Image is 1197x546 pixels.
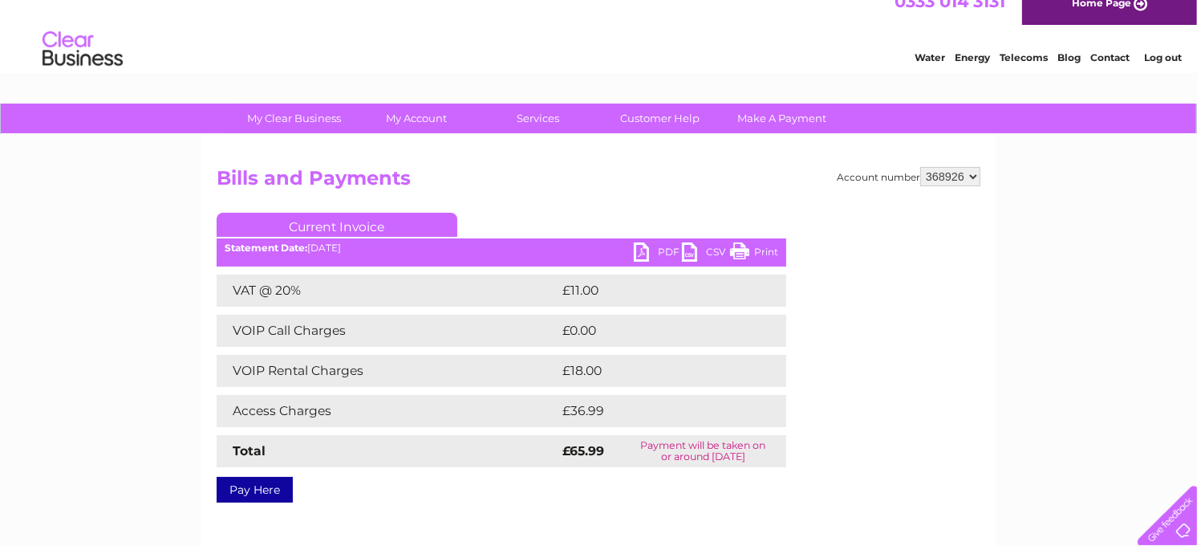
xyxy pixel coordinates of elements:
td: VOIP Rental Charges [217,355,558,387]
a: Blog [1057,68,1081,80]
td: £18.00 [558,355,753,387]
a: Energy [955,68,990,80]
b: Statement Date: [225,242,307,254]
h2: Bills and Payments [217,167,980,198]
a: My Clear Business [229,104,361,133]
a: Make A Payment [716,104,849,133]
a: Current Invoice [217,213,457,237]
td: Access Charges [217,395,558,427]
img: logo.png [42,42,124,91]
div: Account number [837,167,980,186]
a: Services [473,104,605,133]
td: £0.00 [558,315,749,347]
a: My Account [351,104,483,133]
td: £11.00 [558,275,751,307]
a: Customer Help [594,104,727,133]
strong: £65.99 [562,443,604,458]
a: Contact [1090,68,1130,80]
a: Print [730,242,778,266]
a: Water [915,68,945,80]
a: CSV [682,242,730,266]
a: Log out [1144,68,1182,80]
a: Telecoms [1000,68,1048,80]
td: VOIP Call Charges [217,315,558,347]
td: £36.99 [558,395,755,427]
a: Pay Here [217,477,293,503]
a: 0333 014 3131 [895,8,1005,28]
a: PDF [634,242,682,266]
div: [DATE] [217,242,786,254]
strong: Total [233,443,266,458]
td: Payment will be taken on or around [DATE] [620,435,786,467]
div: Clear Business is a trading name of Verastar Limited (registered in [GEOGRAPHIC_DATA] No. 3667643... [221,9,979,78]
td: VAT @ 20% [217,275,558,307]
